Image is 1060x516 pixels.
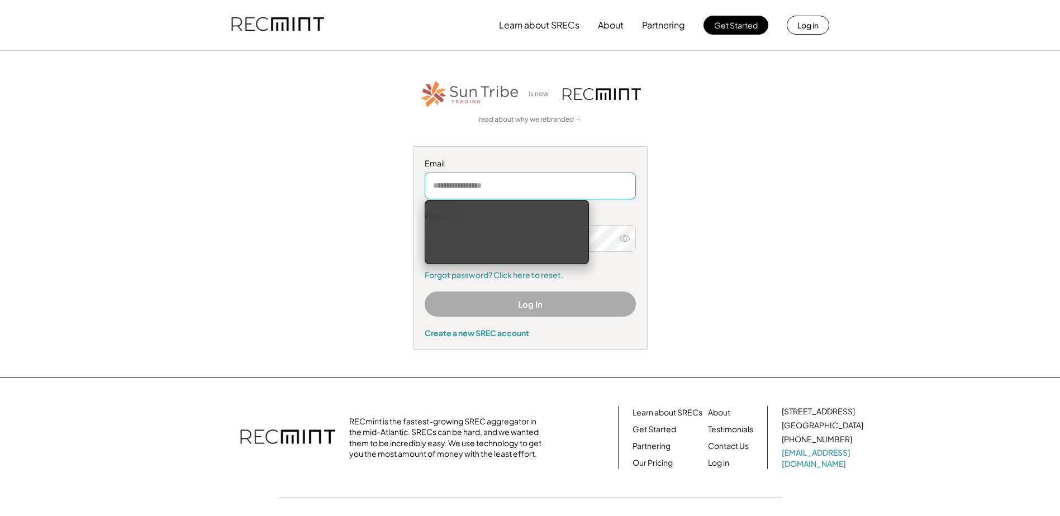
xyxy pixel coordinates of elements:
a: Learn about SRECs [633,407,702,418]
a: Forgot password? Click here to reset. [425,270,636,281]
div: RECmint is the fastest-growing SREC aggregator in the mid-Atlantic. SRECs can be hard, and we wan... [349,416,548,460]
div: [PHONE_NUMBER] [782,434,852,445]
a: [EMAIL_ADDRESS][DOMAIN_NAME] [782,447,866,469]
img: recmint-logotype%403x.png [563,88,641,100]
img: STT_Horizontal_Logo%2B-%2BColor.png [420,79,520,109]
a: read about why we rebranded → [479,115,582,125]
img: recmint-logotype%403x.png [240,418,335,457]
div: Create a new SREC account [425,328,636,338]
a: Our Pricing [633,457,673,469]
button: Log In [425,292,636,317]
a: Testimonials [708,424,753,435]
a: Get Started [633,424,676,435]
div: [GEOGRAPHIC_DATA] [782,420,863,431]
div: Email [425,158,636,169]
a: About [708,407,730,418]
button: Partnering [642,14,685,36]
img: recmint-logotype%403x.png [231,6,324,44]
button: Log in [787,16,829,35]
a: Contact Us [708,441,749,452]
a: Log in [708,457,729,469]
div: is now [526,89,557,99]
div: [STREET_ADDRESS] [782,406,855,417]
button: About [598,14,624,36]
button: Learn about SRECs [499,14,579,36]
a: Partnering [633,441,671,452]
button: Get Started [704,16,768,35]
